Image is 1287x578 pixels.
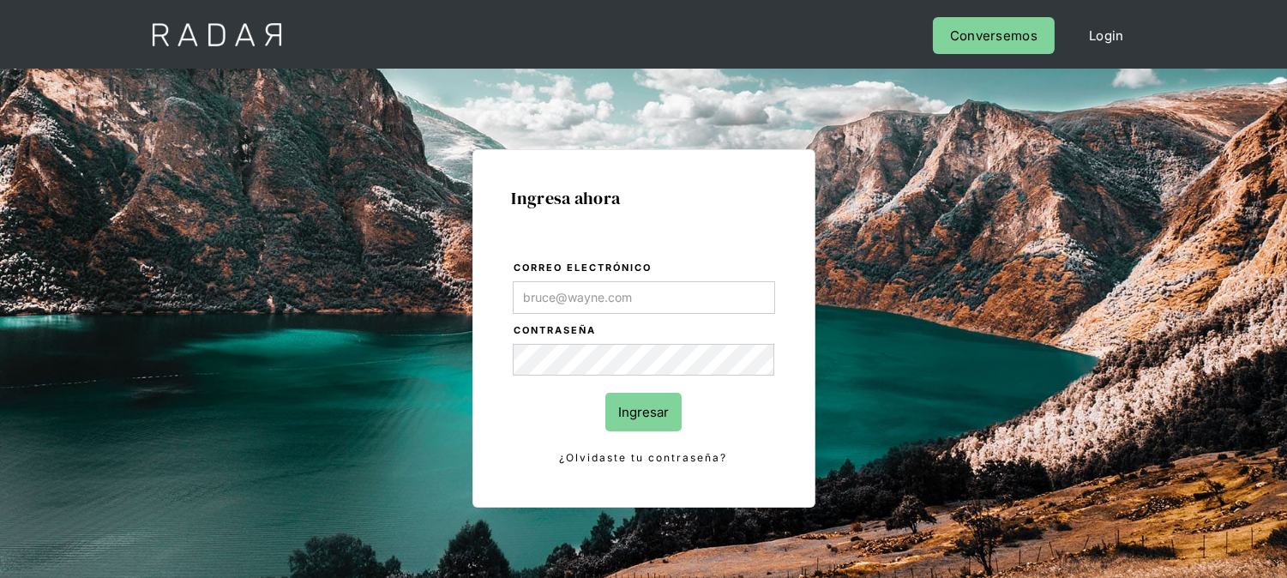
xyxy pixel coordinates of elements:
[605,393,682,431] input: Ingresar
[512,259,776,468] form: Login Form
[514,260,775,277] label: Correo electrónico
[512,189,776,208] h1: Ingresa ahora
[1072,17,1141,54] a: Login
[513,449,775,467] a: ¿Olvidaste tu contraseña?
[513,281,775,314] input: bruce@wayne.com
[933,17,1055,54] a: Conversemos
[514,322,775,340] label: Contraseña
